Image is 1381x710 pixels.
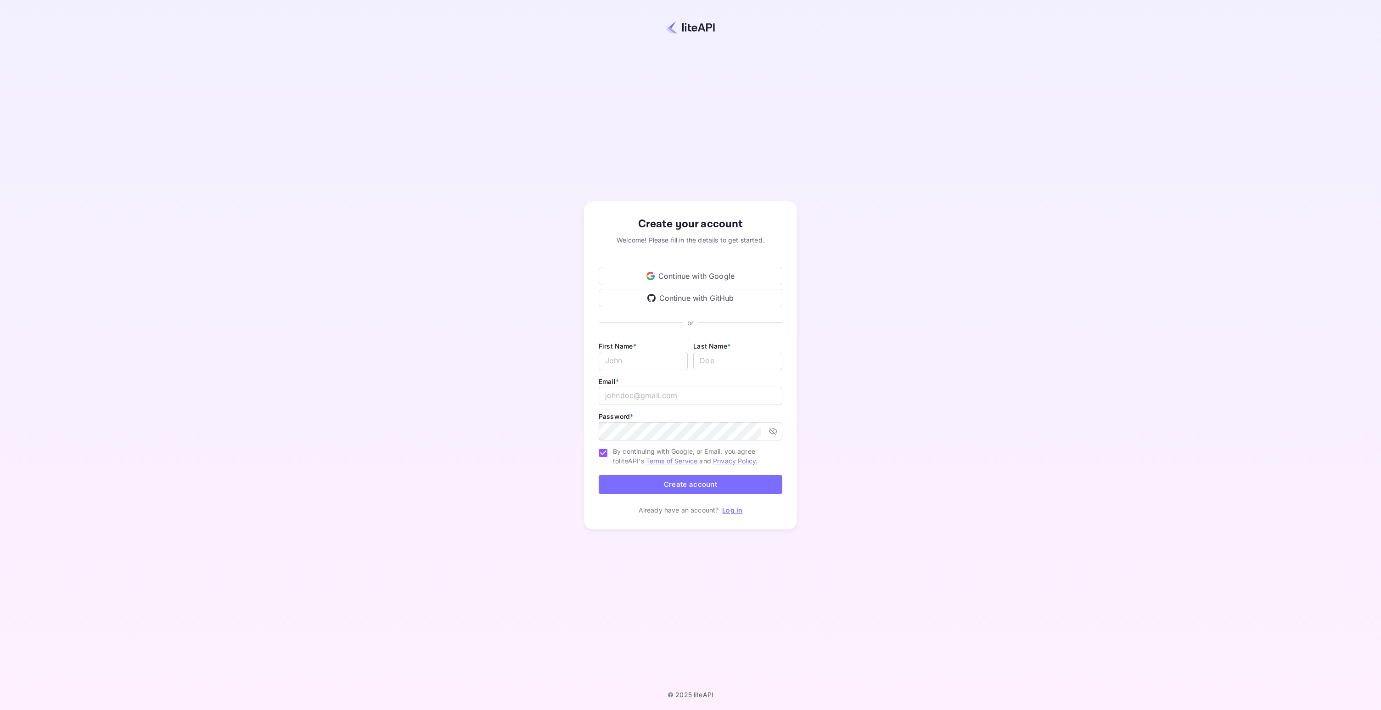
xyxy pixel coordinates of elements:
[599,267,782,285] div: Continue with Google
[599,475,782,495] button: Create account
[722,506,742,514] a: Log in
[599,289,782,307] div: Continue with GitHub
[713,457,758,465] a: Privacy Policy.
[646,457,697,465] a: Terms of Service
[599,235,782,245] div: Welcome! Please fill in the details to get started.
[693,352,782,370] input: Doe
[599,352,688,370] input: John
[599,378,619,385] label: Email
[765,423,781,440] button: toggle password visibility
[599,216,782,232] div: Create your account
[599,342,636,350] label: First Name
[693,342,730,350] label: Last Name
[613,446,775,466] span: By continuing with Google, or Email, you agree to liteAPI's and
[599,387,782,405] input: johndoe@gmail.com
[666,21,715,34] img: liteapi
[668,691,713,699] p: © 2025 liteAPI
[599,412,633,420] label: Password
[639,505,719,515] p: Already have an account?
